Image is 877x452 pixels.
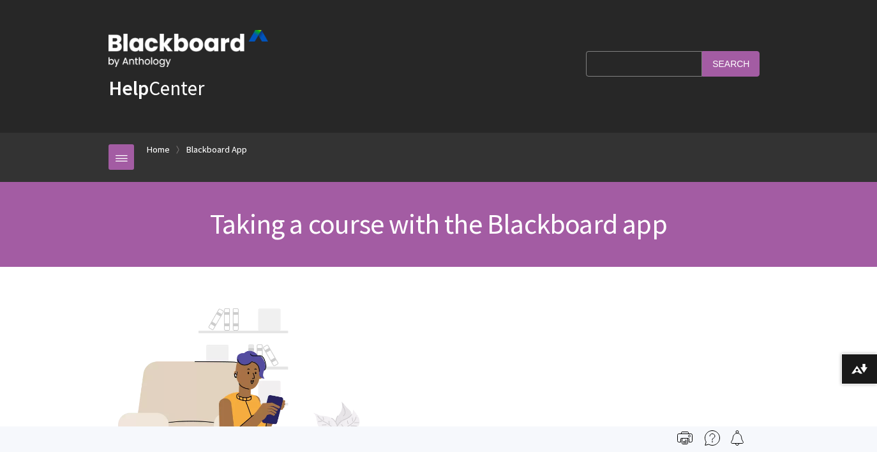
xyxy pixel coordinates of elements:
[109,30,268,67] img: Blackboard by Anthology
[730,430,745,446] img: Follow this page
[677,430,693,446] img: Print
[147,142,170,158] a: Home
[109,75,204,101] a: HelpCenter
[210,206,667,241] span: Taking a course with the Blackboard app
[186,142,247,158] a: Blackboard App
[109,75,149,101] strong: Help
[702,51,760,76] input: Search
[705,430,720,446] img: More help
